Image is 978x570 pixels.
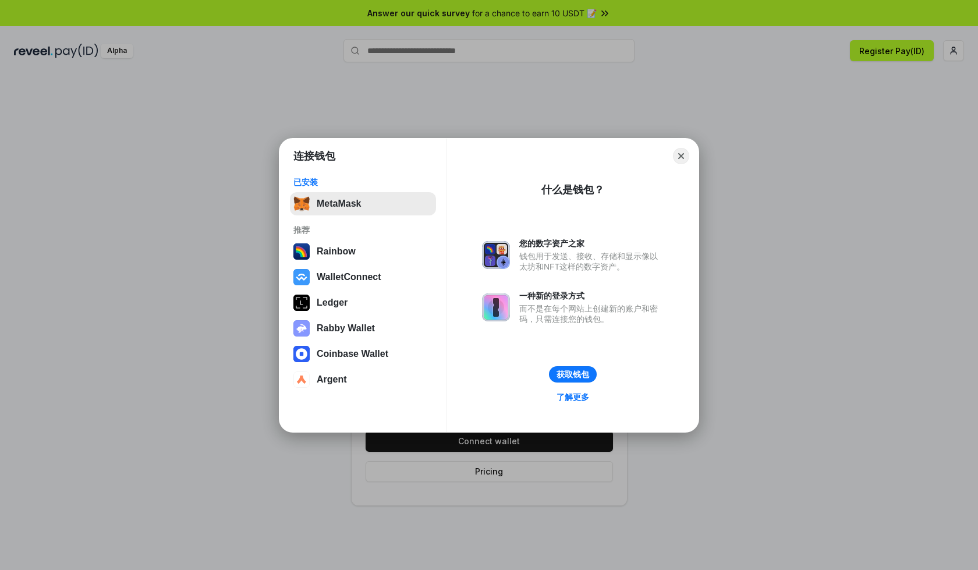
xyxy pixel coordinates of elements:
[317,199,361,209] div: MetaMask
[290,368,436,391] button: Argent
[293,295,310,311] img: svg+xml,%3Csvg%20xmlns%3D%22http%3A%2F%2Fwww.w3.org%2F2000%2Fsvg%22%20width%3D%2228%22%20height%3...
[293,177,433,187] div: 已安装
[290,192,436,215] button: MetaMask
[317,349,388,359] div: Coinbase Wallet
[290,291,436,314] button: Ledger
[550,390,596,405] a: 了解更多
[293,371,310,388] img: svg+xml,%3Csvg%20width%3D%2228%22%20height%3D%2228%22%20viewBox%3D%220%200%2028%2028%22%20fill%3D...
[557,369,589,380] div: 获取钱包
[519,303,664,324] div: 而不是在每个网站上创建新的账户和密码，只需连接您的钱包。
[482,241,510,269] img: svg+xml,%3Csvg%20xmlns%3D%22http%3A%2F%2Fwww.w3.org%2F2000%2Fsvg%22%20fill%3D%22none%22%20viewBox...
[290,342,436,366] button: Coinbase Wallet
[293,225,433,235] div: 推荐
[293,243,310,260] img: svg+xml,%3Csvg%20width%3D%22120%22%20height%3D%22120%22%20viewBox%3D%220%200%20120%20120%22%20fil...
[549,366,597,383] button: 获取钱包
[290,317,436,340] button: Rabby Wallet
[293,320,310,337] img: svg+xml,%3Csvg%20xmlns%3D%22http%3A%2F%2Fwww.w3.org%2F2000%2Fsvg%22%20fill%3D%22none%22%20viewBox...
[293,269,310,285] img: svg+xml,%3Csvg%20width%3D%2228%22%20height%3D%2228%22%20viewBox%3D%220%200%2028%2028%22%20fill%3D...
[293,346,310,362] img: svg+xml,%3Csvg%20width%3D%2228%22%20height%3D%2228%22%20viewBox%3D%220%200%2028%2028%22%20fill%3D...
[293,196,310,212] img: svg+xml,%3Csvg%20fill%3D%22none%22%20height%3D%2233%22%20viewBox%3D%220%200%2035%2033%22%20width%...
[519,238,664,249] div: 您的数字资产之家
[317,323,375,334] div: Rabby Wallet
[317,246,356,257] div: Rainbow
[557,392,589,402] div: 了解更多
[519,291,664,301] div: 一种新的登录方式
[293,149,335,163] h1: 连接钱包
[519,251,664,272] div: 钱包用于发送、接收、存储和显示像以太坊和NFT这样的数字资产。
[673,148,689,164] button: Close
[290,240,436,263] button: Rainbow
[317,298,348,308] div: Ledger
[482,293,510,321] img: svg+xml,%3Csvg%20xmlns%3D%22http%3A%2F%2Fwww.w3.org%2F2000%2Fsvg%22%20fill%3D%22none%22%20viewBox...
[290,265,436,289] button: WalletConnect
[317,374,347,385] div: Argent
[317,272,381,282] div: WalletConnect
[541,183,604,197] div: 什么是钱包？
